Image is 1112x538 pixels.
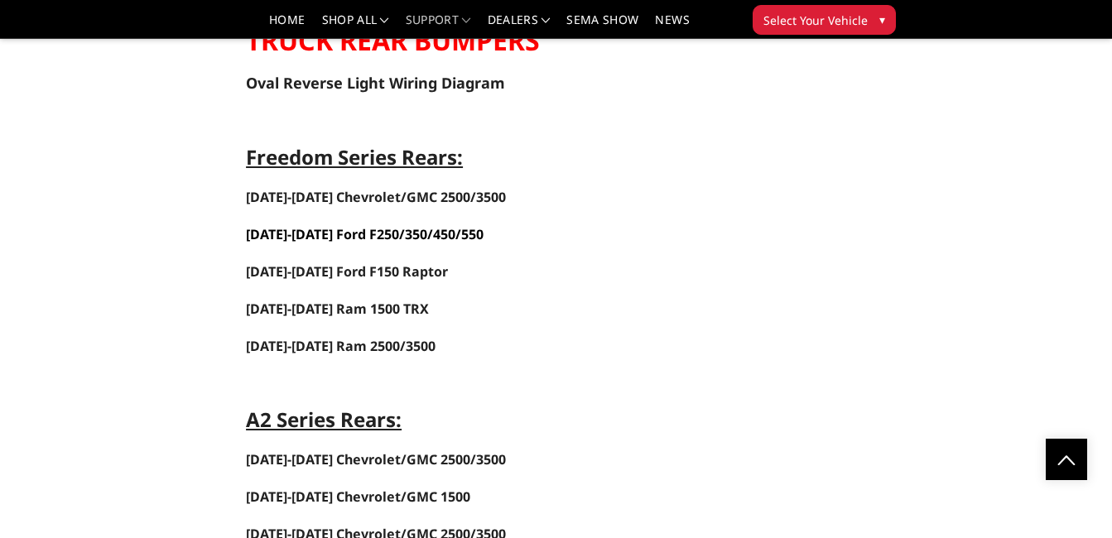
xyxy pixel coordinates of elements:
[246,22,540,58] strong: TRUCK REAR BUMPERS
[269,14,305,38] a: Home
[246,227,484,243] a: [DATE]-[DATE] Ford F250/350/450/550
[246,488,470,506] span: [DATE]-[DATE] Chevrolet/GMC 1500
[246,406,402,433] strong: A2 Series Rears:
[246,262,448,281] span: [DATE]-[DATE] Ford F150 Raptor
[246,76,505,92] a: Oval Reverse Light Wiring Diagram
[246,264,448,280] a: [DATE]-[DATE] Ford F150 Raptor
[1029,459,1112,538] iframe: Chat Widget
[406,14,471,38] a: Support
[488,14,551,38] a: Dealers
[763,12,868,29] span: Select Your Vehicle
[246,190,506,205] a: [DATE]-[DATE] Chevrolet/GMC 2500/3500
[246,339,436,354] a: [DATE]-[DATE] Ram 2500/3500
[1046,439,1087,480] a: Click to Top
[246,301,429,317] a: [DATE]-[DATE] Ram 1500 TRX
[246,73,505,93] span: Oval Reverse Light Wiring Diagram
[246,489,470,505] a: [DATE]-[DATE] Chevrolet/GMC 1500
[655,14,689,38] a: News
[322,14,389,38] a: shop all
[246,337,436,355] span: [DATE]-[DATE] Ram 2500/3500
[753,5,896,35] button: Select Your Vehicle
[246,143,463,171] strong: Freedom Series Rears:
[566,14,638,38] a: SEMA Show
[246,450,506,468] a: [DATE]-[DATE] Chevrolet/GMC 2500/3500
[246,225,484,243] span: [DATE]-[DATE] Ford F250/350/450/550
[879,11,885,28] span: ▾
[246,188,506,206] span: [DATE]-[DATE] Chevrolet/GMC 2500/3500
[246,300,429,318] span: [DATE]-[DATE] Ram 1500 TRX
